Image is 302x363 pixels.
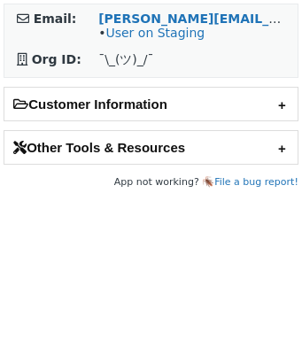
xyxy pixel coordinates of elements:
span: ¯\_(ツ)_/¯ [98,52,153,66]
strong: Org ID: [32,52,81,66]
span: • [98,26,205,40]
a: User on Staging [105,26,205,40]
a: File a bug report! [214,176,298,188]
h2: Customer Information [4,88,298,120]
strong: Email: [34,12,77,26]
footer: App not working? 🪳 [4,174,298,191]
h2: Other Tools & Resources [4,131,298,164]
